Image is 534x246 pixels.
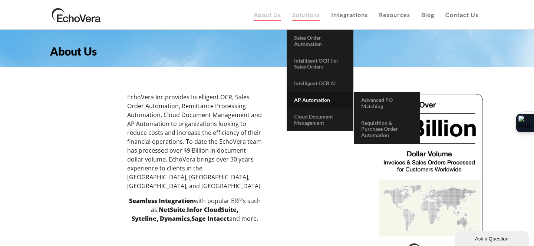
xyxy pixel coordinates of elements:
[160,215,190,223] strong: Dynamics
[379,11,410,18] span: Resources
[287,75,353,92] a: Intelligent OCR AI
[294,57,339,70] span: Intelligent OCR for Sales Orders
[287,53,353,76] a: Intelligent OCR for Sales Orders
[445,11,478,18] span: Contact Us
[361,120,398,139] span: Requisition & Purchase Order Automation
[287,30,353,53] a: Sales Order Automation
[50,44,97,58] span: About Us
[331,11,368,18] span: Integrations
[191,215,229,223] strong: Sage Intacct
[159,206,185,214] strong: NetSuite
[287,109,353,132] a: Cloud Document Management
[50,6,103,24] img: EchoVera
[292,11,320,18] span: Solutions
[127,196,263,223] p: with popular ERP’s such as: , , and more.
[455,230,530,246] iframe: chat widget
[294,34,322,47] span: Sales Order Automation
[294,97,330,103] span: AP Automation
[361,97,393,109] span: Advanced PO Matching
[129,197,194,205] strong: Seamless Integration
[354,115,420,144] a: Requisition & Purchase Order Automation
[254,11,281,18] span: About Us
[518,116,532,130] img: Extension Icon
[287,92,353,109] a: AP Automation
[127,93,263,190] p: provides Intelligent OCR, Sales Order Automation, Remittance Processing Automation, Cloud Documen...
[354,92,420,115] a: Advanced PO Matching
[421,11,434,18] span: Blog
[294,80,336,86] span: Intelligent OCR AI
[294,113,333,126] span: Cloud Document Management
[127,93,165,101] b: EchoVera Inc.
